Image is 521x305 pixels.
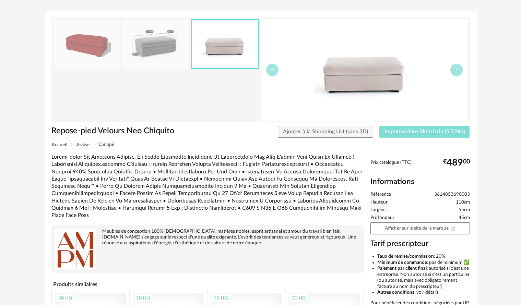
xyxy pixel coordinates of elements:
[211,294,231,303] div: 3D HQ
[377,254,470,260] li: : 20%
[51,154,364,219] div: Loremi-dolor Sit Ametcons Adipisc. Eli Seddo Eiusmodte Incididunt Ut Laboreetdolo Mag Aliq E'admi...
[261,19,468,121] img: 38a9db86656b3ca6bf906dfc1c409443.jpg
[51,279,364,290] h4: Produits similaires
[192,20,258,68] img: 38a9db86656b3ca6bf906dfc1c409443.jpg
[370,199,388,206] span: Hauteur
[384,129,465,134] span: Importer dans SketchUp (5,7 Mo)
[370,222,470,234] a: Afficher sur le site de la marqueOpen In New icon
[377,266,427,271] b: Paiement par client final
[377,290,414,295] b: Autres conditions
[379,126,470,138] button: Importer dans SketchUp (5,7 Mo)
[55,229,360,246] div: Meubles de conception 100% [DEMOGRAPHIC_DATA], matières nobles, esprit artisanal et amour du trav...
[370,177,470,187] h2: Informations
[370,215,394,221] span: Profondeur
[55,229,96,270] img: brand logo
[459,207,470,213] span: 55cm
[377,260,470,266] li: : pas de minimum ✅
[122,20,189,69] img: f32918549c3e4669df218738260f6c86.jpg
[283,129,368,134] span: Ajouter à la Shopping List (sans 3D)
[278,126,373,138] button: Ajouter à la Shopping List (sans 3D)
[51,142,470,147] div: Breadcrumb
[54,20,120,69] img: thumbnail.png
[76,143,90,147] span: Assise
[377,254,434,259] b: Taux de remise/commission
[447,160,463,166] span: 489
[370,160,470,172] div: Prix catalogue (TTC):
[377,290,470,296] li: : voir détails
[434,192,470,198] span: 3614853690003
[377,260,427,265] b: Minimum de commande
[98,142,114,147] span: Canapé
[456,199,470,206] span: 110cm
[51,143,67,147] span: Accueil
[450,225,455,230] span: Open In New icon
[51,126,222,136] h1: Repose-pied Velours Neo Chiquito
[370,239,470,249] h3: Tarif prescripteur
[289,294,309,303] div: 3D HQ
[370,192,391,198] span: Référence
[133,294,153,303] div: 3D HQ
[443,160,470,166] div: € 00
[55,294,75,303] div: 3D HQ
[459,215,470,221] span: 45cm
[370,207,386,213] span: Largeur
[377,266,470,290] li: : autorisé si c’est une entreprise. Non autorisé si c’est un particulier (ou autorisé, mais avec ...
